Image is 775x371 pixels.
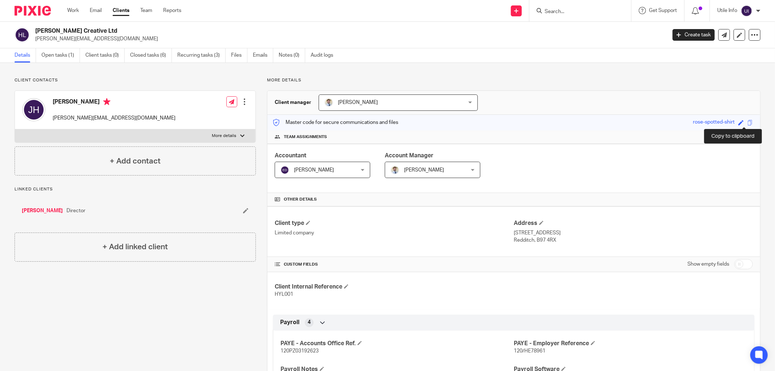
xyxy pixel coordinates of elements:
a: Recurring tasks (3) [177,48,226,62]
span: Account Manager [385,153,433,158]
a: Files [231,48,247,62]
p: Redditch, B97 4RX [514,237,753,244]
h4: Client type [275,219,514,227]
p: Limited company [275,229,514,237]
a: Open tasks (1) [41,48,80,62]
p: Master code for secure communications and files [273,119,398,126]
a: Closed tasks (6) [130,48,172,62]
a: Work [67,7,79,14]
h4: PAYE - Employer Reference [514,340,747,347]
a: Client tasks (0) [85,48,125,62]
div: rose-spotted-shirt [693,118,735,127]
p: Utile Info [717,7,737,14]
span: 120PZ03192623 [280,348,319,354]
span: Team assignments [284,134,327,140]
input: Search [544,9,609,15]
p: More details [267,77,760,83]
img: svg%3E [741,5,752,17]
a: Reports [163,7,181,14]
h4: CUSTOM FIELDS [275,262,514,267]
a: Emails [253,48,273,62]
h4: Client Internal Reference [275,283,514,291]
span: Accountant [275,153,306,158]
h4: [PERSON_NAME] [53,98,175,107]
h4: + Add linked client [102,241,168,253]
span: [PERSON_NAME] [404,168,444,173]
img: svg%3E [22,98,45,121]
p: [PERSON_NAME][EMAIL_ADDRESS][DOMAIN_NAME] [53,114,175,122]
span: HYL001 [275,292,293,297]
span: Director [66,207,85,214]
p: Client contacts [15,77,256,83]
a: Clients [113,7,129,14]
p: More details [212,133,237,139]
a: Notes (0) [279,48,305,62]
span: 120/HE78961 [514,348,545,354]
label: Show empty fields [687,261,729,268]
span: Other details [284,197,317,202]
h4: Address [514,219,753,227]
span: 4 [308,319,311,326]
i: Primary [103,98,110,105]
span: [PERSON_NAME] [294,168,334,173]
p: [STREET_ADDRESS] [514,229,753,237]
p: Linked clients [15,186,256,192]
a: Email [90,7,102,14]
img: 1693835698283.jfif [324,98,333,107]
a: Audit logs [311,48,339,62]
h2: [PERSON_NAME] Creative Ltd [35,27,536,35]
h4: + Add contact [110,156,161,167]
a: Team [140,7,152,14]
a: [PERSON_NAME] [22,207,63,214]
a: Create task [673,29,715,41]
h4: PAYE - Accounts Office Ref. [280,340,514,347]
span: Payroll [280,319,299,326]
img: 1693835698283.jfif [391,166,399,174]
img: Pixie [15,6,51,16]
img: svg%3E [15,27,30,43]
span: Get Support [649,8,677,13]
h3: Client manager [275,99,311,106]
a: Details [15,48,36,62]
span: [PERSON_NAME] [338,100,378,105]
p: [PERSON_NAME][EMAIL_ADDRESS][DOMAIN_NAME] [35,35,662,43]
img: svg%3E [280,166,289,174]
